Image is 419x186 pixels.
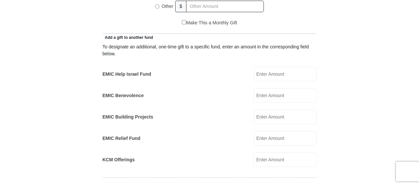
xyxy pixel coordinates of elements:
[102,135,140,142] label: EMIC Relief Fund
[254,88,317,103] input: Enter Amount
[254,152,317,167] input: Enter Amount
[102,156,135,163] label: KCM Offerings
[182,19,237,26] label: Make This a Monthly Gift
[254,67,317,81] input: Enter Amount
[102,114,153,120] label: EMIC Building Projects
[254,131,317,146] input: Enter Amount
[102,92,144,99] label: EMIC Benevolence
[102,43,317,57] div: To designate an additional, one-time gift to a specific fund, enter an amount in the correspondin...
[102,35,153,40] span: Add a gift to another fund
[102,71,151,78] label: EMIC Help Israel Fund
[254,110,317,124] input: Enter Amount
[162,4,173,9] span: Other
[186,1,264,12] input: Other Amount
[182,20,186,24] input: Make This a Monthly Gift
[175,1,186,12] span: $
